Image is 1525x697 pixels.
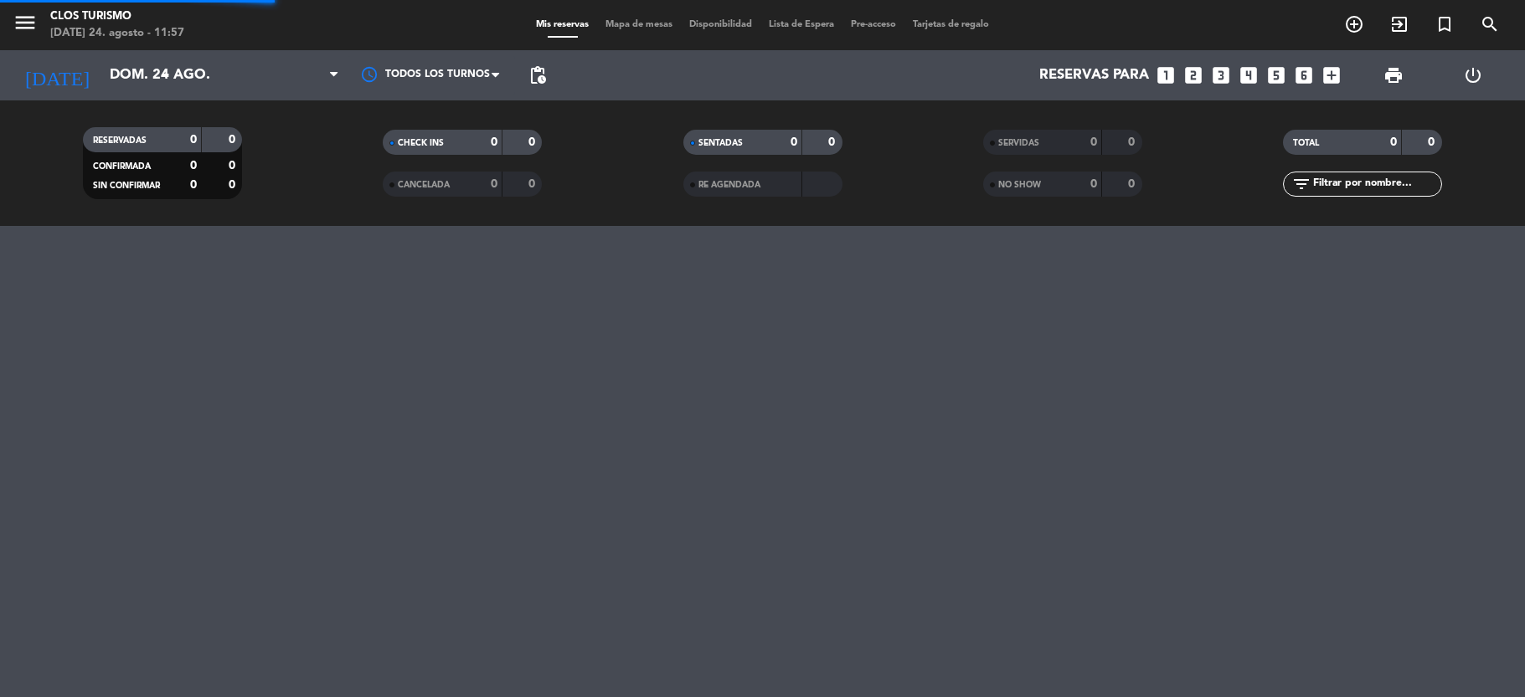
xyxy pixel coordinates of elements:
i: looks_6 [1293,64,1315,86]
span: Mapa de mesas [597,20,681,29]
i: exit_to_app [1389,14,1409,34]
i: add_circle_outline [1344,14,1364,34]
i: looks_5 [1265,64,1287,86]
span: pending_actions [528,65,548,85]
strong: 0 [1128,178,1138,190]
i: add_box [1321,64,1342,86]
strong: 0 [1390,136,1397,148]
span: Reservas para [1039,68,1149,84]
i: power_settings_new [1463,65,1483,85]
span: Tarjetas de regalo [904,20,997,29]
div: LOG OUT [1433,50,1512,100]
span: RESERVADAS [93,136,147,145]
strong: 0 [491,178,497,190]
span: CANCELADA [398,181,450,189]
span: RE AGENDADA [698,181,760,189]
input: Filtrar por nombre... [1311,175,1441,193]
span: Disponibilidad [681,20,760,29]
span: CONFIRMADA [93,162,151,171]
strong: 0 [528,136,538,148]
i: search [1480,14,1500,34]
strong: 0 [1128,136,1138,148]
span: SIN CONFIRMAR [93,182,160,190]
strong: 0 [491,136,497,148]
strong: 0 [229,160,239,172]
i: [DATE] [13,57,101,94]
strong: 0 [1090,178,1097,190]
span: CHECK INS [398,139,444,147]
i: looks_3 [1210,64,1232,86]
strong: 0 [229,134,239,146]
strong: 0 [190,160,197,172]
i: arrow_drop_down [156,65,176,85]
span: print [1383,65,1404,85]
div: [DATE] 24. agosto - 11:57 [50,25,184,42]
strong: 0 [229,179,239,191]
span: Lista de Espera [760,20,842,29]
i: menu [13,10,38,35]
span: TOTAL [1293,139,1319,147]
span: SENTADAS [698,139,743,147]
i: filter_list [1291,174,1311,194]
span: NO SHOW [998,181,1041,189]
strong: 0 [190,134,197,146]
strong: 0 [190,179,197,191]
i: looks_one [1155,64,1177,86]
i: looks_two [1182,64,1204,86]
button: menu [13,10,38,41]
span: Mis reservas [528,20,597,29]
strong: 0 [1090,136,1097,148]
i: turned_in_not [1435,14,1455,34]
span: SERVIDAS [998,139,1039,147]
strong: 0 [1428,136,1438,148]
strong: 0 [528,178,538,190]
div: Clos Turismo [50,8,184,25]
strong: 0 [828,136,838,148]
strong: 0 [791,136,797,148]
span: Pre-acceso [842,20,904,29]
i: looks_4 [1238,64,1260,86]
